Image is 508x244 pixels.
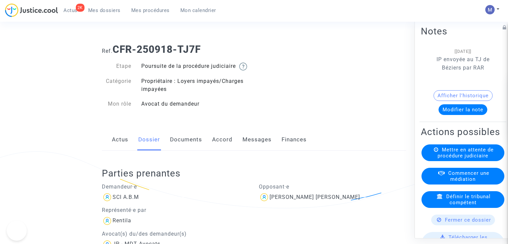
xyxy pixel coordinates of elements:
div: Avocat du demandeur [136,100,254,108]
span: Mettre en attente de procédure judiciaire [438,147,494,159]
a: Documents [170,129,202,151]
span: Ref. [102,48,113,54]
span: [[DATE]] [455,49,471,54]
img: icon-user.svg [102,216,113,226]
a: Finances [282,129,307,151]
p: Opposant·e [259,182,406,191]
div: [PERSON_NAME] [PERSON_NAME] [270,194,360,200]
div: Mon rôle [97,100,136,108]
p: IP envoyée au TJ de Béziers par RAR [431,55,495,80]
h2: Parties prenantes [102,167,411,179]
a: Actus [112,129,128,151]
div: SCI A.B.M [113,194,139,200]
a: Messages [242,129,272,151]
p: Représenté·e par [102,206,249,214]
div: Etape [97,62,136,71]
div: Rentila [113,217,131,224]
div: Catégorie [97,77,136,93]
button: Afficher l'historique [434,90,493,101]
div: Propriétaire : Loyers impayés/Charges impayées [136,77,254,93]
img: icon-user.svg [102,192,113,203]
img: help.svg [239,63,247,71]
h2: Notes [421,25,505,37]
span: Commencer une médiation [448,170,489,182]
iframe: Help Scout Beacon - Open [7,221,27,241]
span: Mon calendrier [180,7,216,13]
div: 2K [76,4,84,12]
img: jc-logo.svg [5,3,58,17]
span: Mes dossiers [88,7,121,13]
div: Poursuite de la procédure judiciaire [136,62,254,71]
button: Modifier la note [439,104,487,115]
span: Fermer ce dossier [445,217,491,223]
span: Mes procédures [131,7,170,13]
img: AAcHTtesyyZjLYJxzrkRG5BOJsapQ6nO-85ChvdZAQ62n80C=s96-c [485,5,495,14]
a: Dossier [138,129,160,151]
span: Actus [63,7,77,13]
img: icon-user.svg [259,192,270,203]
h2: Actions possibles [421,126,505,138]
span: Définir le tribunal compétent [446,194,491,206]
p: Avocat(s) du/des demandeur(s) [102,230,249,238]
a: Accord [212,129,232,151]
p: Demandeur·e [102,182,249,191]
b: CFR-250918-TJ7F [113,43,201,55]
